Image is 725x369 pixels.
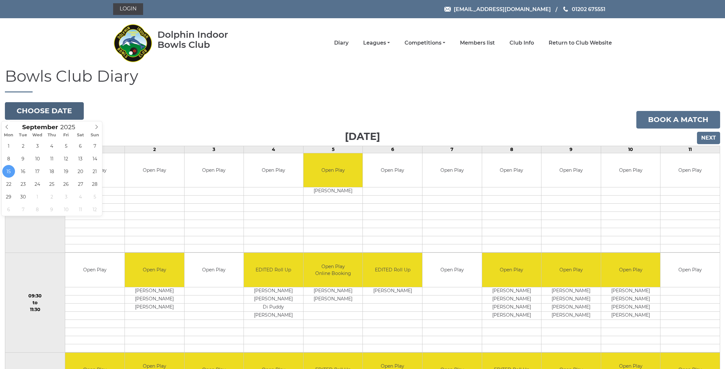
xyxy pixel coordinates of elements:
img: Phone us [563,7,568,12]
a: Members list [460,39,495,47]
td: Open Play [541,253,601,287]
td: [PERSON_NAME] [601,303,660,311]
td: Open Play [660,153,720,187]
div: Dolphin Indoor Bowls Club [157,30,249,50]
td: Open Play [422,153,482,187]
td: [PERSON_NAME] [244,311,303,320]
a: Diary [334,39,348,47]
span: September 16, 2025 [17,165,29,178]
span: September 5, 2025 [60,140,72,152]
td: [PERSON_NAME] [541,295,601,303]
td: Open Play [185,253,244,287]
span: Fri [59,133,73,137]
td: Open Play [185,153,244,187]
span: September 9, 2025 [17,152,29,165]
td: Open Play [541,153,601,187]
td: [PERSON_NAME] [125,295,184,303]
span: September 12, 2025 [60,152,72,165]
h1: Bowls Club Diary [5,68,720,92]
td: Open Play [482,153,541,187]
span: September 7, 2025 [88,140,101,152]
span: October 12, 2025 [88,203,101,216]
span: September 20, 2025 [74,165,87,178]
span: Sun [88,133,102,137]
td: [PERSON_NAME] [303,287,363,295]
span: October 10, 2025 [60,203,72,216]
input: Next [697,132,720,144]
td: [PERSON_NAME] [244,295,303,303]
span: Wed [30,133,45,137]
img: Dolphin Indoor Bowls Club [113,20,152,66]
a: Competitions [405,39,445,47]
img: Email [444,7,451,12]
a: Phone us 01202 675551 [562,5,605,13]
a: Club Info [510,39,534,47]
td: 9 [541,146,601,153]
td: Open Play [422,253,482,287]
td: 11 [660,146,720,153]
td: Open Play [65,253,125,287]
span: September 22, 2025 [2,178,15,190]
span: October 7, 2025 [17,203,29,216]
td: [PERSON_NAME] [482,295,541,303]
span: September 25, 2025 [45,178,58,190]
span: September 1, 2025 [2,140,15,152]
span: Thu [45,133,59,137]
td: [PERSON_NAME] [125,287,184,295]
span: September 29, 2025 [2,190,15,203]
span: October 4, 2025 [74,190,87,203]
td: 2 [125,146,184,153]
span: October 3, 2025 [60,190,72,203]
td: Open Play [303,153,363,187]
a: Book a match [636,111,720,129]
td: Open Play [660,253,720,287]
span: September 19, 2025 [60,165,72,178]
span: September 3, 2025 [31,140,44,152]
td: 4 [244,146,303,153]
span: October 2, 2025 [45,190,58,203]
span: September 2, 2025 [17,140,29,152]
span: Tue [16,133,30,137]
td: 10 [601,146,660,153]
td: [PERSON_NAME] [482,311,541,320]
span: September 4, 2025 [45,140,58,152]
a: Login [113,3,143,15]
td: [PERSON_NAME] [601,295,660,303]
span: October 11, 2025 [74,203,87,216]
td: [PERSON_NAME] [541,311,601,320]
td: 5 [303,146,363,153]
span: September 10, 2025 [31,152,44,165]
span: Scroll to increment [22,124,58,130]
span: September 18, 2025 [45,165,58,178]
span: September 28, 2025 [88,178,101,190]
span: September 23, 2025 [17,178,29,190]
span: September 27, 2025 [74,178,87,190]
span: September 17, 2025 [31,165,44,178]
a: Email [EMAIL_ADDRESS][DOMAIN_NAME] [444,5,551,13]
td: [PERSON_NAME] [601,311,660,320]
span: September 30, 2025 [17,190,29,203]
span: September 15, 2025 [2,165,15,178]
span: Mon [2,133,16,137]
td: [PERSON_NAME] [541,287,601,295]
span: September 13, 2025 [74,152,87,165]
td: [PERSON_NAME] [541,303,601,311]
td: 3 [184,146,244,153]
span: October 5, 2025 [88,190,101,203]
span: September 24, 2025 [31,178,44,190]
td: Open Play [125,153,184,187]
span: September 8, 2025 [2,152,15,165]
button: Choose date [5,102,84,120]
span: September 6, 2025 [74,140,87,152]
td: Open Play [125,253,184,287]
td: [PERSON_NAME] [482,287,541,295]
td: [PERSON_NAME] [601,287,660,295]
td: 6 [363,146,422,153]
td: [PERSON_NAME] [482,303,541,311]
span: October 8, 2025 [31,203,44,216]
span: September 14, 2025 [88,152,101,165]
td: [PERSON_NAME] [303,187,363,196]
span: September 21, 2025 [88,165,101,178]
td: Open Play [363,153,422,187]
span: September 26, 2025 [60,178,72,190]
